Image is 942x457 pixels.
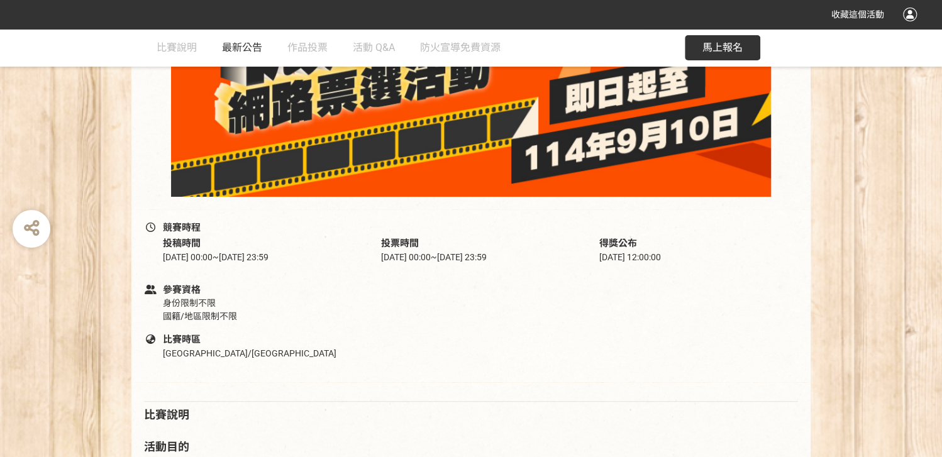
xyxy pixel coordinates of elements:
span: 收藏這個活動 [831,9,884,19]
span: [GEOGRAPHIC_DATA]/[GEOGRAPHIC_DATA] [163,348,336,358]
span: 馬上報名 [702,41,743,53]
a: 最新公告 [222,29,262,67]
span: 不限 [198,298,216,308]
span: 競賽時程 [163,222,201,233]
span: [DATE] 12:00:00 [599,252,660,262]
span: 參賽資格 [163,284,201,295]
span: ~ [431,252,437,262]
span: 投稿時間 [163,238,201,249]
button: 馬上報名 [685,35,760,60]
span: 比賽時區 [163,334,201,345]
span: [DATE] 23:59 [219,252,269,262]
span: 得獎公布 [599,238,636,249]
strong: 活動目的 [144,440,189,453]
span: [DATE] 00:00 [163,252,213,262]
span: 作品投票 [287,41,328,53]
span: 投票時間 [381,238,419,249]
span: ~ [213,252,219,262]
span: [DATE] 00:00 [381,252,431,262]
span: 比賽說明 [157,41,197,53]
span: 防火宣導免費資源 [420,41,501,53]
a: 防火宣導免費資源 [420,29,501,67]
span: 不限 [219,311,237,321]
span: 國籍/地區限制 [163,311,219,321]
a: 比賽說明 [157,29,197,67]
a: 活動 Q&A [353,29,395,67]
span: 活動 Q&A [353,41,395,53]
a: 作品投票 [287,29,328,67]
span: [DATE] 23:59 [437,252,487,262]
h2: 比賽說明 [144,408,798,422]
span: 最新公告 [222,41,262,53]
span: 身份限制 [163,298,198,308]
